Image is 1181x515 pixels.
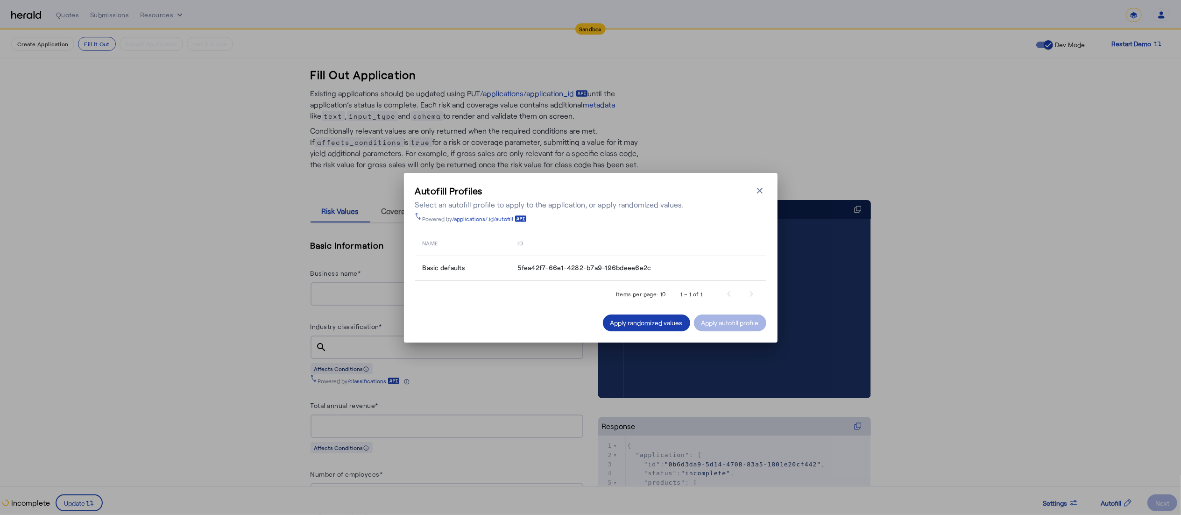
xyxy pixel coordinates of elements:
[415,199,684,210] div: Select an autofill profile to apply to the application, or apply randomized values.
[415,184,684,197] h3: Autofill Profiles
[616,289,658,299] div: Items per page:
[423,215,527,222] div: Powered by
[610,318,683,328] div: Apply randomized values
[453,215,527,222] a: /applications/:id/autofill
[518,238,523,247] span: id
[423,263,466,272] span: Basic defaults
[603,315,690,331] button: Apply randomized values
[681,289,703,299] div: 1 – 1 of 1
[518,263,651,272] span: 5fea42f7-66e1-4282-b7a9-196bdeee6e2c
[415,230,766,281] table: Table view of all quotes submitted by your platform
[660,289,666,299] div: 10
[423,238,438,247] span: name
